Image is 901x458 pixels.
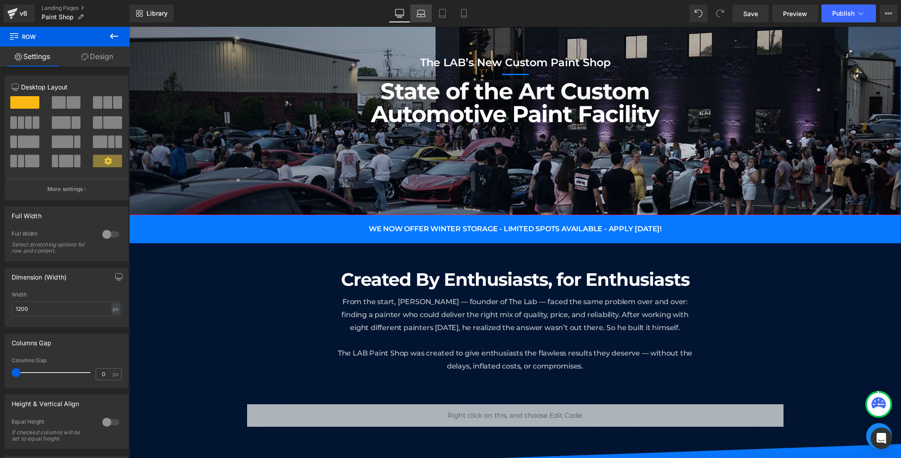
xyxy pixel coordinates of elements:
p: Desktop Layout [12,82,122,92]
button: Undo [690,4,707,22]
a: Landing Pages [42,4,130,12]
a: Mobile [453,4,475,22]
div: Height & Vertical Align [12,395,79,407]
div: Full Width [12,230,93,240]
a: New Library [130,4,174,22]
a: Tablet [432,4,453,22]
a: Laptop [410,4,432,22]
div: v6 [18,8,29,19]
h1: The LAB’s New Custom Paint Shop [118,30,654,42]
span: WE NOW OFFER WINTER STORAGE - LIMITED SPOTS AVAILABLE - APPLY [DATE]! [240,198,532,206]
div: To enrich screen reader interactions, please activate Accessibility in Grammarly extension settings [118,196,654,209]
p: More settings [47,185,83,193]
button: Publish [821,4,876,22]
a: v6 [4,4,34,22]
div: Open Intercom Messenger [871,428,892,449]
div: Equal Height [12,418,93,428]
button: More [880,4,897,22]
button: More settings [5,178,128,199]
div: Select stretching options for row and content. [12,242,92,254]
h1: State of the Art Custom Automotive Paint Facility [207,53,565,99]
span: Row [9,27,98,47]
input: auto [12,301,122,316]
div: Dimension (Width) [12,268,67,281]
span: From the start, [PERSON_NAME] — founder of The Lab — faced the same problem over and over: findin... [209,271,563,343]
a: Preview [772,4,818,22]
div: px [111,303,120,315]
a: Desktop [389,4,410,22]
div: Width [12,292,122,298]
h1: Created By Enthusiasts, for Enthusiasts [118,241,654,264]
span: Paint Shop [42,13,74,21]
span: Save [743,9,758,18]
span: Library [147,9,168,17]
span: Publish [832,10,855,17]
button: Redo [711,4,729,22]
div: Full Width [12,207,42,220]
a: Design [65,47,130,67]
span: Preview [783,9,807,18]
span: px [113,371,120,377]
div: Columns Gap [12,334,51,347]
div: Columns Gap [12,357,122,364]
div: If checked columns will be set to equal height. [12,429,92,442]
